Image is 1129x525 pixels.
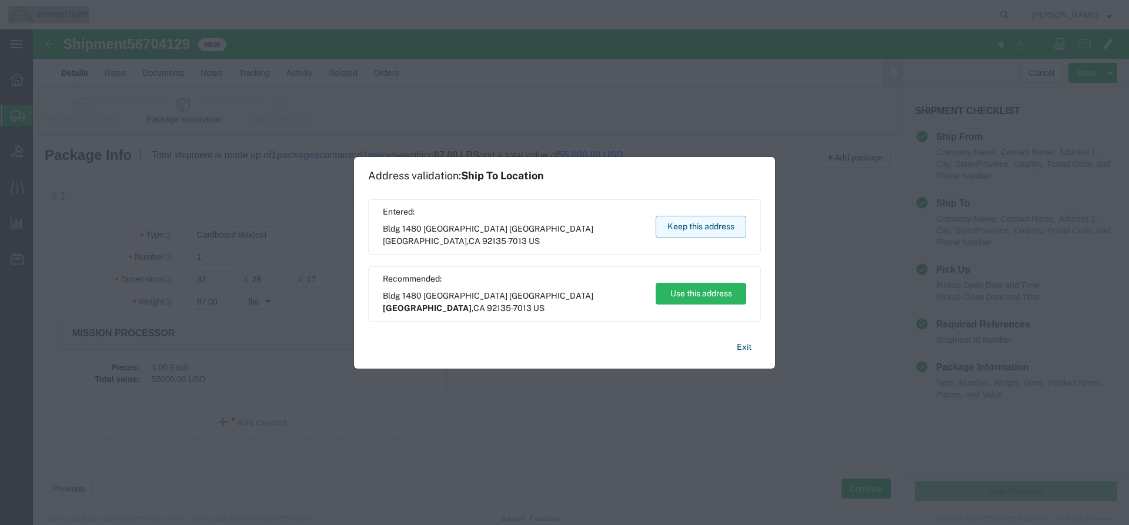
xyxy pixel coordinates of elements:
span: [GEOGRAPHIC_DATA] [383,236,467,246]
span: Ship To Location [461,169,544,182]
button: Use this address [656,283,746,305]
span: US [533,303,545,313]
span: 92135-7013 [487,303,532,313]
span: Bldg 1480 [GEOGRAPHIC_DATA] [GEOGRAPHIC_DATA] , [383,290,644,315]
span: Bldg 1480 [GEOGRAPHIC_DATA] [GEOGRAPHIC_DATA] , [383,223,644,248]
span: CA [473,303,485,313]
span: [GEOGRAPHIC_DATA] [383,303,472,313]
span: CA [469,236,480,246]
span: 92135-7013 [482,236,527,246]
button: Exit [727,337,761,357]
span: US [529,236,540,246]
button: Keep this address [656,216,746,238]
span: Recommended: [383,273,644,285]
span: Entered: [383,206,644,218]
h1: Address validation: [368,169,544,182]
